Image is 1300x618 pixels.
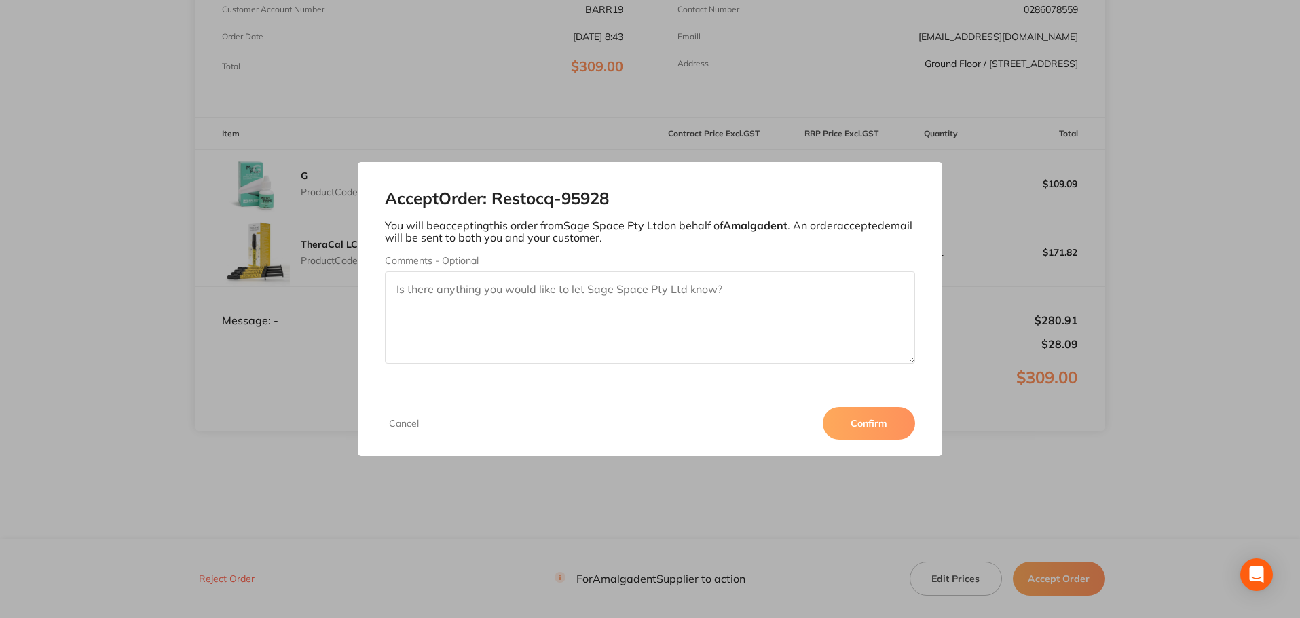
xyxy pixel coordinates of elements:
[385,255,916,266] label: Comments - Optional
[385,219,916,244] p: You will be accepting this order from Sage Space Pty Ltd on behalf of . An order accepted email w...
[823,407,915,440] button: Confirm
[385,189,916,208] h2: Accept Order: Restocq- 95928
[1240,558,1273,591] div: Open Intercom Messenger
[723,218,787,232] b: Amalgadent
[385,417,423,429] button: Cancel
